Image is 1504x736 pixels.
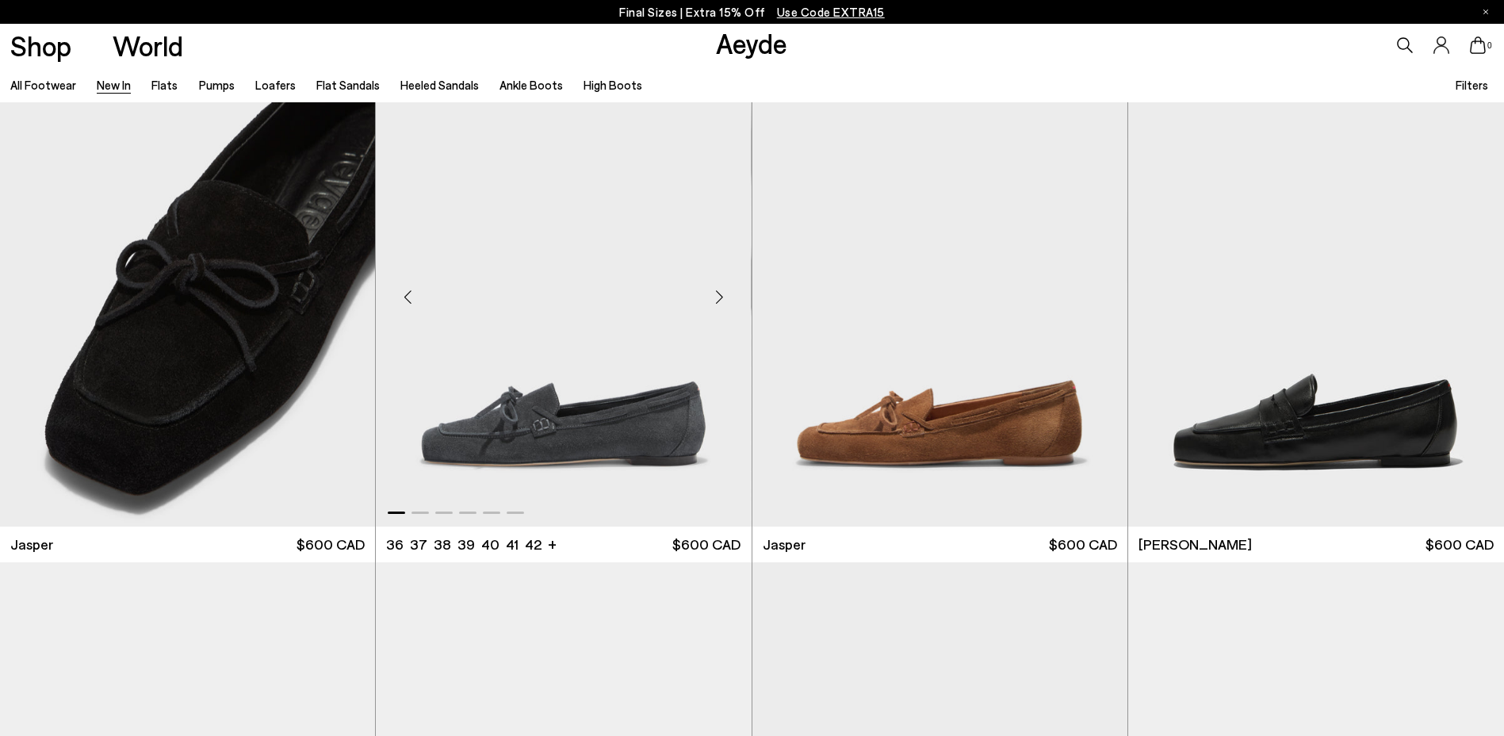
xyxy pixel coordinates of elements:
span: [PERSON_NAME] [1139,535,1252,554]
div: 2 / 6 [751,55,1126,527]
a: Ankle Boots [499,78,563,92]
img: Jasper Moccasin Loafers [375,55,750,527]
div: 2 / 6 [1127,55,1502,527]
span: Jasper [10,535,53,554]
img: Lana Moccasin Loafers [1128,55,1504,527]
a: Flats [151,78,178,92]
li: 42 [525,535,542,554]
img: Jasper Moccasin Loafers [376,55,751,527]
img: Jasper Moccasin Loafers [751,55,1126,527]
div: 5 / 6 [375,55,750,527]
span: Jasper [763,535,806,554]
div: 1 / 6 [752,55,1127,527]
a: New In [97,78,131,92]
a: Loafers [255,78,296,92]
a: [PERSON_NAME] $600 CAD [1128,527,1504,562]
a: Jasper $600 CAD [752,527,1127,562]
ul: variant [386,535,537,554]
a: 0 [1470,36,1486,54]
div: Next slide [696,273,744,320]
a: World [113,32,183,59]
a: Aeyde [716,26,787,59]
a: 36 37 38 39 40 41 42 + $600 CAD [376,527,751,562]
a: 6 / 6 1 / 6 2 / 6 3 / 6 4 / 6 5 / 6 6 / 6 1 / 6 Next slide Previous slide [752,55,1127,527]
li: 41 [506,535,519,554]
div: Previous slide [384,273,431,320]
li: 40 [481,535,499,554]
li: + [548,533,557,554]
li: 36 [386,535,404,554]
img: Jasper Moccasin Loafers [1127,55,1502,527]
li: 38 [434,535,451,554]
a: High Boots [584,78,642,92]
a: Heeled Sandals [400,78,479,92]
span: $600 CAD [1426,535,1494,554]
div: 1 / 6 [376,55,751,527]
span: Filters [1456,78,1488,92]
span: $600 CAD [297,535,365,554]
p: Final Sizes | Extra 15% Off [619,2,885,22]
span: $600 CAD [672,535,741,554]
a: Pumps [199,78,235,92]
a: Flat Sandals [316,78,380,92]
li: 37 [410,535,427,554]
a: All Footwear [10,78,76,92]
span: 0 [1486,41,1494,50]
a: 6 / 6 1 / 6 2 / 6 3 / 6 4 / 6 5 / 6 6 / 6 1 / 6 Next slide Previous slide [376,55,751,527]
li: 39 [457,535,475,554]
img: Jasper Moccasin Loafers [752,55,1127,527]
span: Navigate to /collections/ss25-final-sizes [777,5,885,19]
a: Shop [10,32,71,59]
span: $600 CAD [1049,535,1117,554]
